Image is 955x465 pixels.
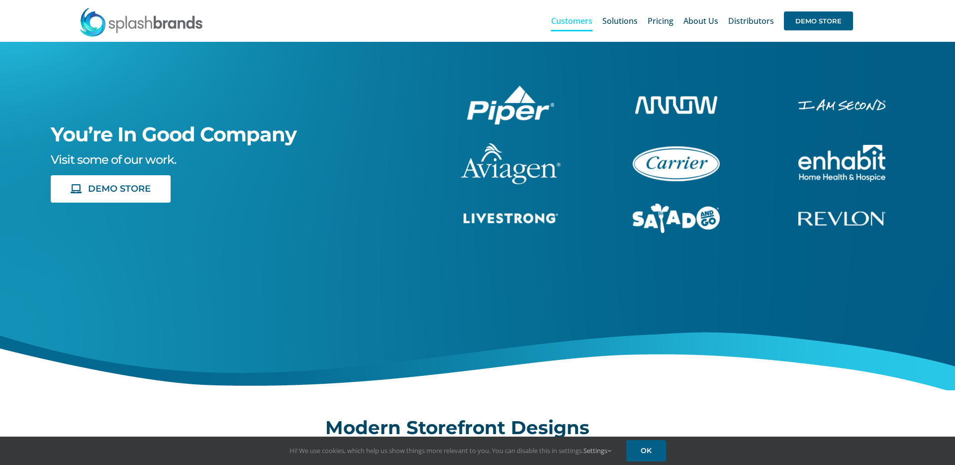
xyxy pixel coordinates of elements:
[633,146,720,181] img: Carrier Brand Store
[467,84,554,95] a: piper-White
[551,5,592,37] a: Customers
[798,212,885,226] img: Revlon
[51,152,176,167] span: Visit some of our work.
[467,86,554,124] img: Piper Pilot Ship
[79,7,203,37] img: SplashBrands.com Logo
[51,175,171,203] a: DEMO STORE
[798,99,885,111] img: I Am Second Store
[798,145,885,182] img: Enhabit Gear Store
[325,418,629,438] h2: Modern Storefront Designs
[551,17,592,25] span: Customers
[635,96,717,114] img: Arrow Store
[461,143,561,184] img: aviagen-1C
[633,204,720,233] img: Salad And Go Store
[464,212,558,223] a: livestrong-5E-website
[51,122,296,146] span: You’re In Good Company
[784,5,853,37] a: DEMO STORE
[88,184,151,194] span: DEMO STORE
[633,202,720,213] a: sng-1C
[683,17,718,25] span: About Us
[728,5,774,37] a: Distributors
[648,5,673,37] a: Pricing
[798,143,885,154] a: enhabit-stacked-white
[798,210,885,221] a: revlon-flat-white
[728,17,774,25] span: Distributors
[626,440,666,462] a: OK
[583,446,611,455] a: Settings
[784,11,853,30] span: DEMO STORE
[635,95,717,106] a: arrow-white
[551,5,853,37] nav: Main Menu
[798,98,885,109] a: enhabit-stacked-white
[289,446,611,455] span: Hi! We use cookies, which help us show things more relevant to you. You can disable this in setti...
[648,17,673,25] span: Pricing
[464,213,558,224] img: Livestrong Store
[633,145,720,156] a: carrier-1B
[602,17,638,25] span: Solutions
